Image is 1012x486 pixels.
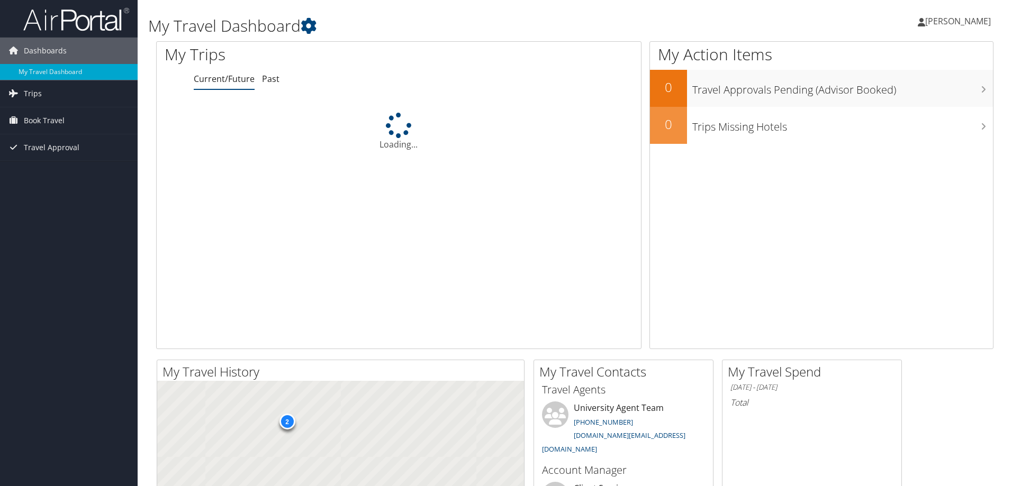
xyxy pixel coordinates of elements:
[279,414,295,429] div: 2
[24,38,67,64] span: Dashboards
[194,73,255,85] a: Current/Future
[730,397,893,408] h6: Total
[542,430,685,454] a: [DOMAIN_NAME][EMAIL_ADDRESS][DOMAIN_NAME]
[650,115,687,133] h2: 0
[925,15,991,27] span: [PERSON_NAME]
[23,7,129,32] img: airportal-logo.png
[24,80,42,107] span: Trips
[728,363,901,381] h2: My Travel Spend
[165,43,431,66] h1: My Trips
[650,107,993,144] a: 0Trips Missing Hotels
[162,363,524,381] h2: My Travel History
[539,363,713,381] h2: My Travel Contacts
[157,113,641,151] div: Loading...
[24,134,79,161] span: Travel Approval
[262,73,279,85] a: Past
[730,382,893,392] h6: [DATE] - [DATE]
[537,401,710,458] li: University Agent Team
[692,114,993,134] h3: Trips Missing Hotels
[24,107,65,134] span: Book Travel
[542,382,705,397] h3: Travel Agents
[574,417,633,427] a: [PHONE_NUMBER]
[542,463,705,478] h3: Account Manager
[650,78,687,96] h2: 0
[692,77,993,97] h3: Travel Approvals Pending (Advisor Booked)
[918,5,1001,37] a: [PERSON_NAME]
[650,70,993,107] a: 0Travel Approvals Pending (Advisor Booked)
[148,15,717,37] h1: My Travel Dashboard
[650,43,993,66] h1: My Action Items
